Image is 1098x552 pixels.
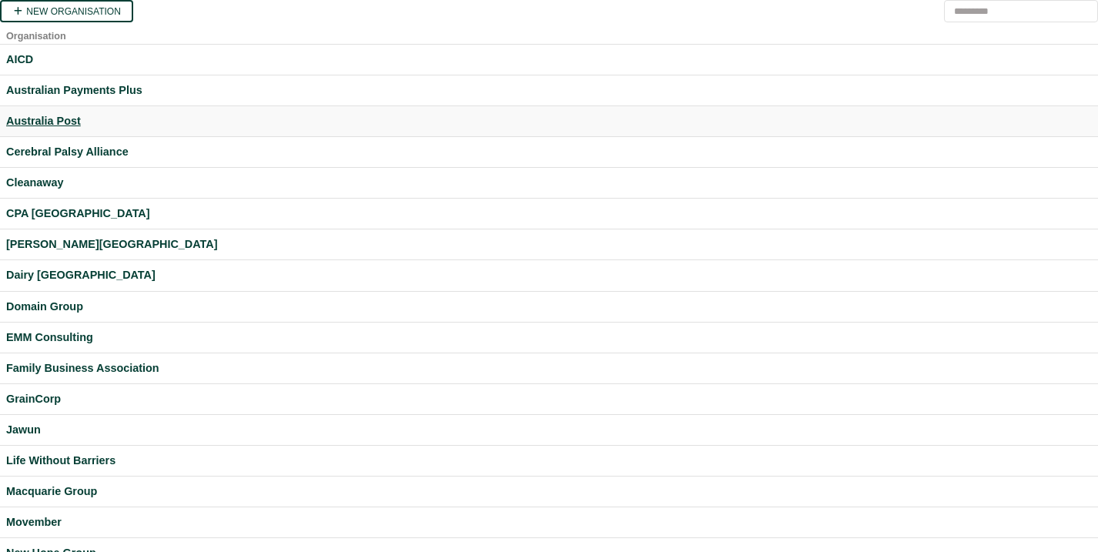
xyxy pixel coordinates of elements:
[6,390,1092,408] a: GrainCorp
[6,236,1092,253] a: [PERSON_NAME][GEOGRAPHIC_DATA]
[6,360,1092,377] a: Family Business Association
[6,112,1092,130] a: Australia Post
[6,329,1092,346] a: EMM Consulting
[6,51,1092,69] a: AICD
[6,514,1092,531] a: Movember
[6,143,1092,161] a: Cerebral Palsy Alliance
[6,174,1092,192] a: Cleanaway
[6,266,1092,284] a: Dairy [GEOGRAPHIC_DATA]
[6,452,1092,470] a: Life Without Barriers
[6,483,1092,500] a: Macquarie Group
[6,421,1092,439] a: Jawun
[6,82,1092,99] a: Australian Payments Plus
[6,298,1092,316] a: Domain Group
[6,205,1092,222] a: CPA [GEOGRAPHIC_DATA]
